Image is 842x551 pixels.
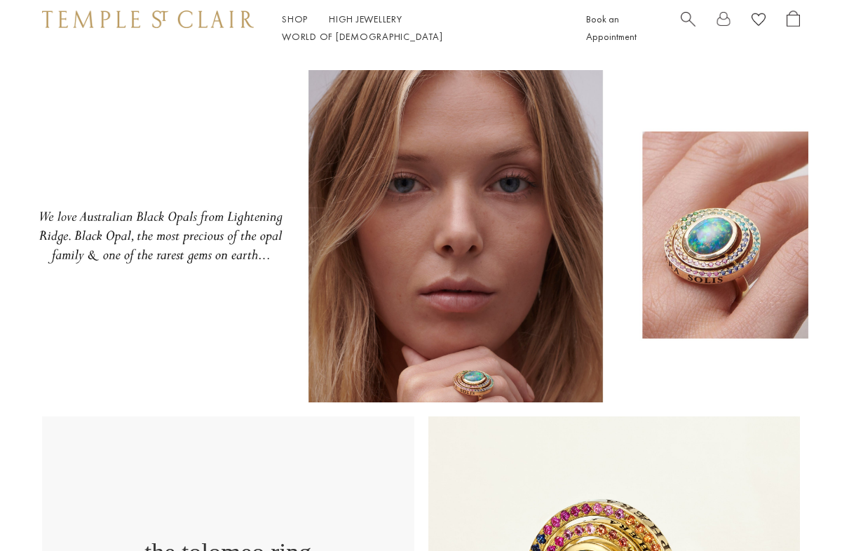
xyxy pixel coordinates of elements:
[282,11,555,46] nav: Main navigation
[586,13,637,43] a: Book an Appointment
[787,11,800,46] a: Open Shopping Bag
[282,13,308,25] a: ShopShop
[42,11,254,27] img: Temple St. Clair
[772,485,828,537] iframe: Gorgias live chat messenger
[752,11,766,32] a: View Wishlist
[329,13,402,25] a: High JewelleryHigh Jewellery
[282,30,442,43] a: World of [DEMOGRAPHIC_DATA]World of [DEMOGRAPHIC_DATA]
[681,11,695,46] a: Search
